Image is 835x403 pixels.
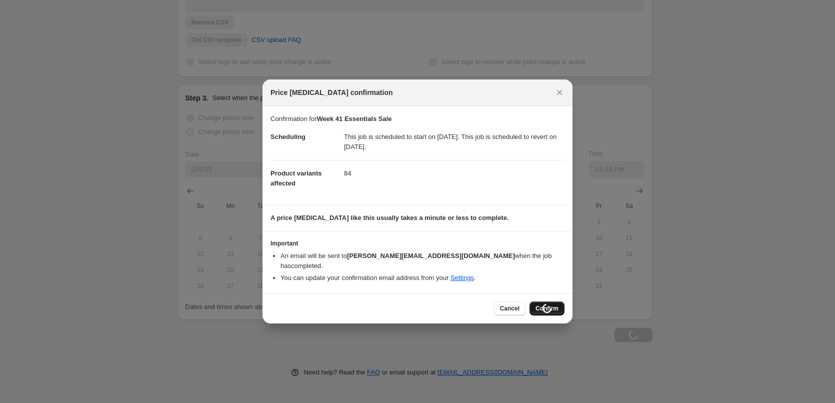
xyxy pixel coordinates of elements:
p: Confirmation for [270,114,564,124]
b: Week 41 Essentials Sale [316,115,391,122]
button: Close [552,85,566,99]
h3: Important [270,239,564,247]
span: Product variants affected [270,169,322,187]
li: An email will be sent to when the job has completed . [280,251,564,271]
span: Price [MEDICAL_DATA] confirmation [270,87,393,97]
b: A price [MEDICAL_DATA] like this usually takes a minute or less to complete. [270,214,509,221]
a: Settings [450,274,474,281]
b: [PERSON_NAME][EMAIL_ADDRESS][DOMAIN_NAME] [347,252,515,259]
dd: 84 [344,160,564,186]
span: Cancel [500,304,519,312]
li: You can update your confirmation email address from your . [280,273,564,283]
button: Cancel [494,301,525,315]
span: Scheduling [270,133,305,140]
dd: This job is scheduled to start on [DATE]. This job is scheduled to revert on [DATE]. [344,124,564,160]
